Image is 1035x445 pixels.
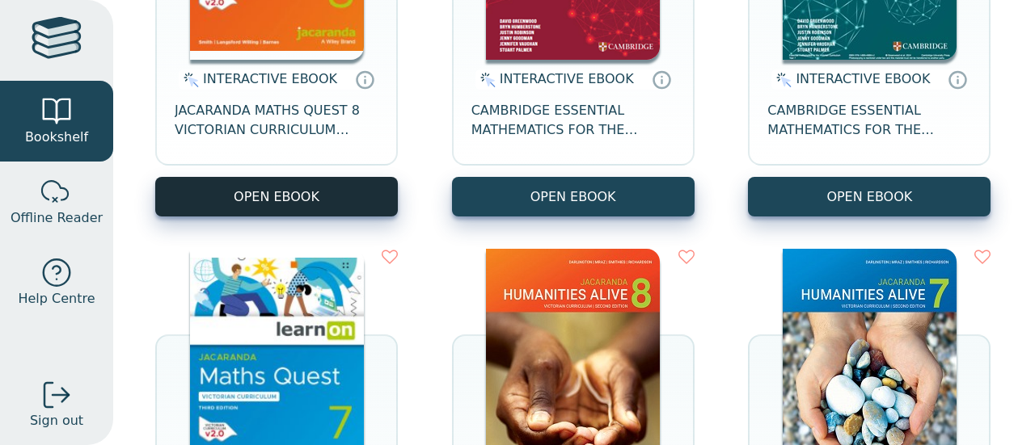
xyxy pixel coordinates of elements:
[500,71,634,86] span: INTERACTIVE EBOOK
[475,70,496,90] img: interactive.svg
[471,101,675,140] span: CAMBRIDGE ESSENTIAL MATHEMATICS FOR THE VICTORIAN CURRICULUM YEAR 8 EBOOK 3E
[796,71,930,86] span: INTERACTIVE EBOOK
[203,71,337,86] span: INTERACTIVE EBOOK
[155,177,398,216] button: OPEN EBOOK
[30,411,83,430] span: Sign out
[25,128,88,147] span: Bookshelf
[179,70,199,90] img: interactive.svg
[355,69,374,89] a: Interactive eBooks are accessed online via the publisher’s portal. They contain interactive resou...
[18,289,95,309] span: Help Centre
[11,208,103,228] span: Offline Reader
[748,177,991,216] button: OPEN EBOOK
[652,69,671,89] a: Interactive eBooks are accessed online via the publisher’s portal. They contain interactive resou...
[767,101,971,140] span: CAMBRIDGE ESSENTIAL MATHEMATICS FOR THE VICTORIAN CURRICULUM YEAR 7 3E ONLINE TEACHING SUITE
[452,177,695,216] button: OPEN EBOOK
[175,101,378,140] span: JACARANDA MATHS QUEST 8 VICTORIAN CURRICULUM LEARNON EBOOK 3E
[771,70,792,90] img: interactive.svg
[948,69,967,89] a: Interactive eBooks are accessed online via the publisher’s portal. They contain interactive resou...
